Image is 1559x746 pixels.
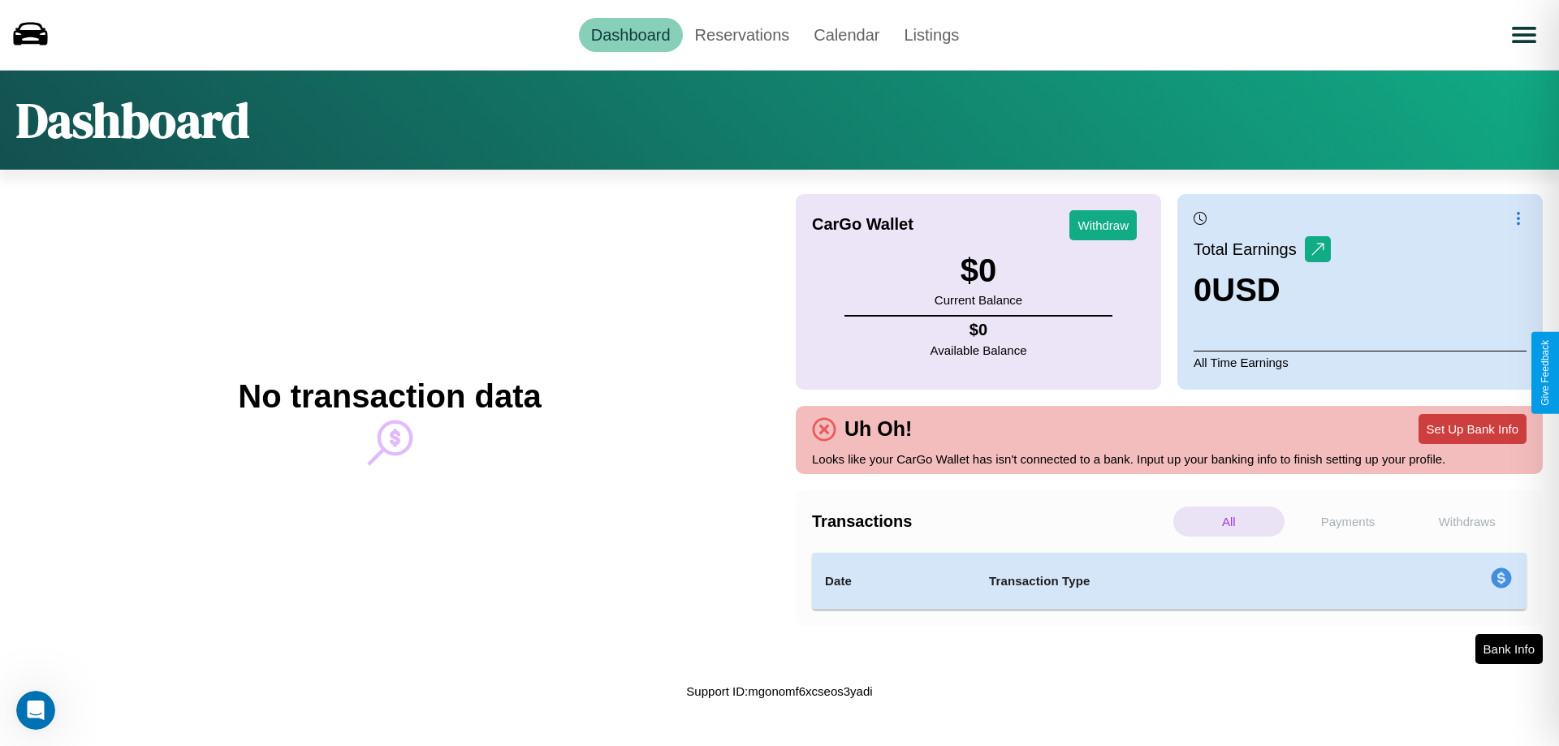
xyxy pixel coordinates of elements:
[1501,12,1547,58] button: Open menu
[935,289,1022,311] p: Current Balance
[1540,340,1551,406] div: Give Feedback
[1475,634,1543,664] button: Bank Info
[812,448,1527,470] p: Looks like your CarGo Wallet has isn't connected to a bank. Input up your banking info to finish ...
[579,18,683,52] a: Dashboard
[16,87,249,153] h1: Dashboard
[686,680,872,702] p: Support ID: mgonomf6xcseos3yadi
[1293,507,1404,537] p: Payments
[1194,272,1331,308] h3: 0 USD
[16,691,55,730] iframe: Intercom live chat
[892,18,971,52] a: Listings
[931,339,1027,361] p: Available Balance
[1069,210,1137,240] button: Withdraw
[801,18,892,52] a: Calendar
[931,321,1027,339] h4: $ 0
[989,571,1358,591] h4: Transaction Type
[1411,507,1522,537] p: Withdraws
[1194,235,1305,264] p: Total Earnings
[1173,507,1285,537] p: All
[238,378,541,415] h2: No transaction data
[812,512,1169,531] h4: Transactions
[683,18,802,52] a: Reservations
[935,252,1022,289] h3: $ 0
[836,417,920,441] h4: Uh Oh!
[1194,351,1527,373] p: All Time Earnings
[1419,414,1527,444] button: Set Up Bank Info
[825,571,963,591] h4: Date
[812,553,1527,610] table: simple table
[812,215,913,234] h4: CarGo Wallet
